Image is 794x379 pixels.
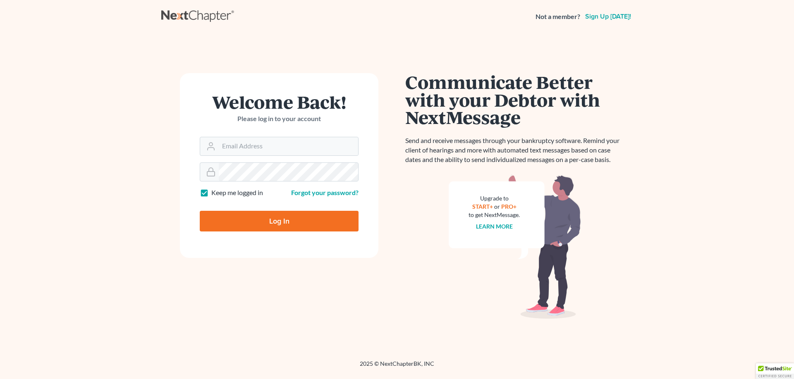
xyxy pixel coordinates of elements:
[200,93,359,111] h1: Welcome Back!
[291,188,359,196] a: Forgot your password?
[219,137,358,155] input: Email Address
[405,136,624,164] p: Send and receive messages through your bankruptcy software. Remind your client of hearings and mo...
[469,211,520,219] div: to get NextMessage.
[476,223,513,230] a: Learn more
[756,363,794,379] div: TrustedSite Certified
[584,13,633,20] a: Sign up [DATE]!
[501,203,517,210] a: PRO+
[405,73,624,126] h1: Communicate Better with your Debtor with NextMessage
[494,203,500,210] span: or
[469,194,520,203] div: Upgrade to
[200,114,359,124] p: Please log in to your account
[200,211,359,231] input: Log In
[449,174,581,319] img: nextmessage_bg-59042aed3d76b12b5cd301f8e5b87938c9018125f34e5fa2b7a6b67550977c72.svg
[472,203,493,210] a: START+
[161,360,633,374] div: 2025 © NextChapterBK, INC
[211,188,263,198] label: Keep me logged in
[536,12,580,21] strong: Not a member?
